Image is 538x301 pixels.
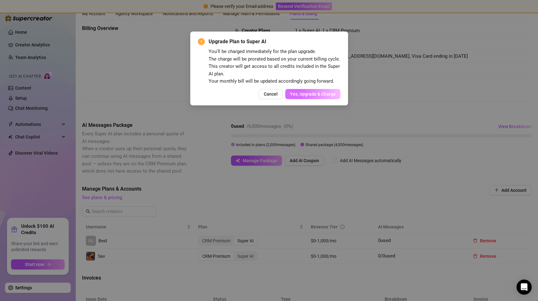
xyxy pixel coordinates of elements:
div: Open Intercom Messenger [517,280,532,295]
span: You'll be charged immediately for the plan upgrade. The charge will be prorated based on your cur... [209,49,340,84]
span: Yes, Upgrade & Charge [290,91,336,97]
span: Upgrade Plan to Super AI [209,38,340,45]
button: Yes, Upgrade & Charge [285,89,340,99]
button: Cancel [259,89,283,99]
span: exclamation-circle [198,38,205,45]
span: Cancel [264,91,278,97]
